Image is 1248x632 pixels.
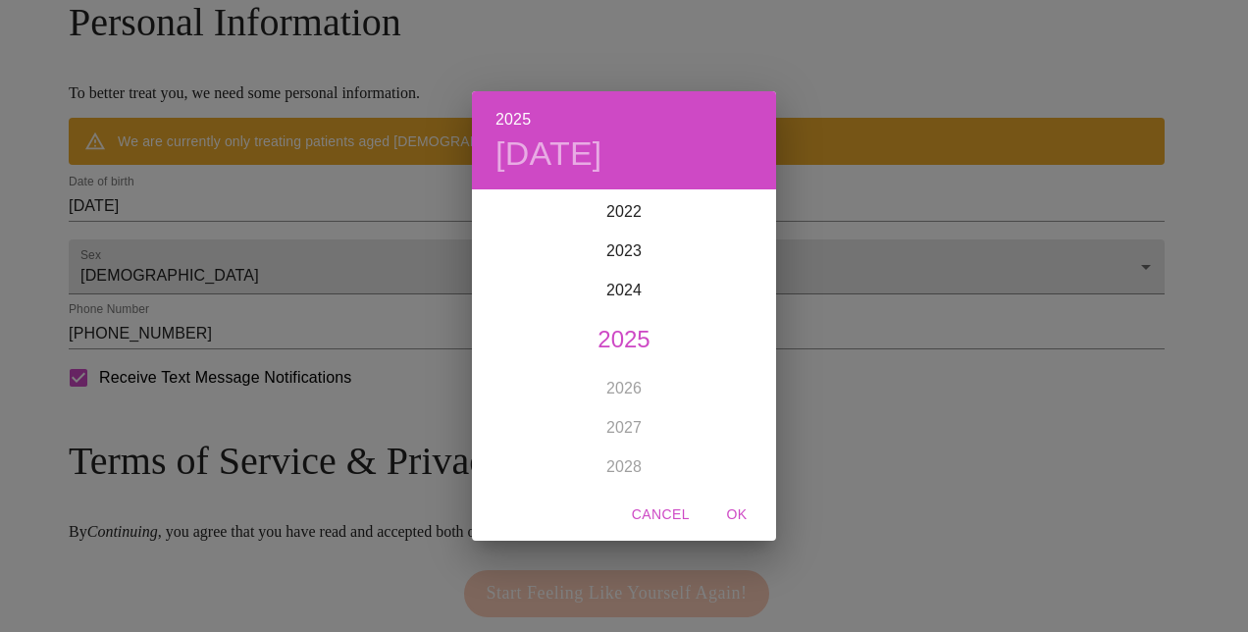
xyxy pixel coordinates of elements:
button: 2025 [495,106,531,133]
div: 2023 [472,232,776,271]
button: [DATE] [495,133,602,175]
div: 2022 [472,192,776,232]
button: Cancel [624,497,698,533]
div: 2025 [472,320,776,359]
span: Cancel [632,502,690,527]
button: OK [705,497,768,533]
span: OK [713,502,760,527]
div: 2024 [472,271,776,310]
